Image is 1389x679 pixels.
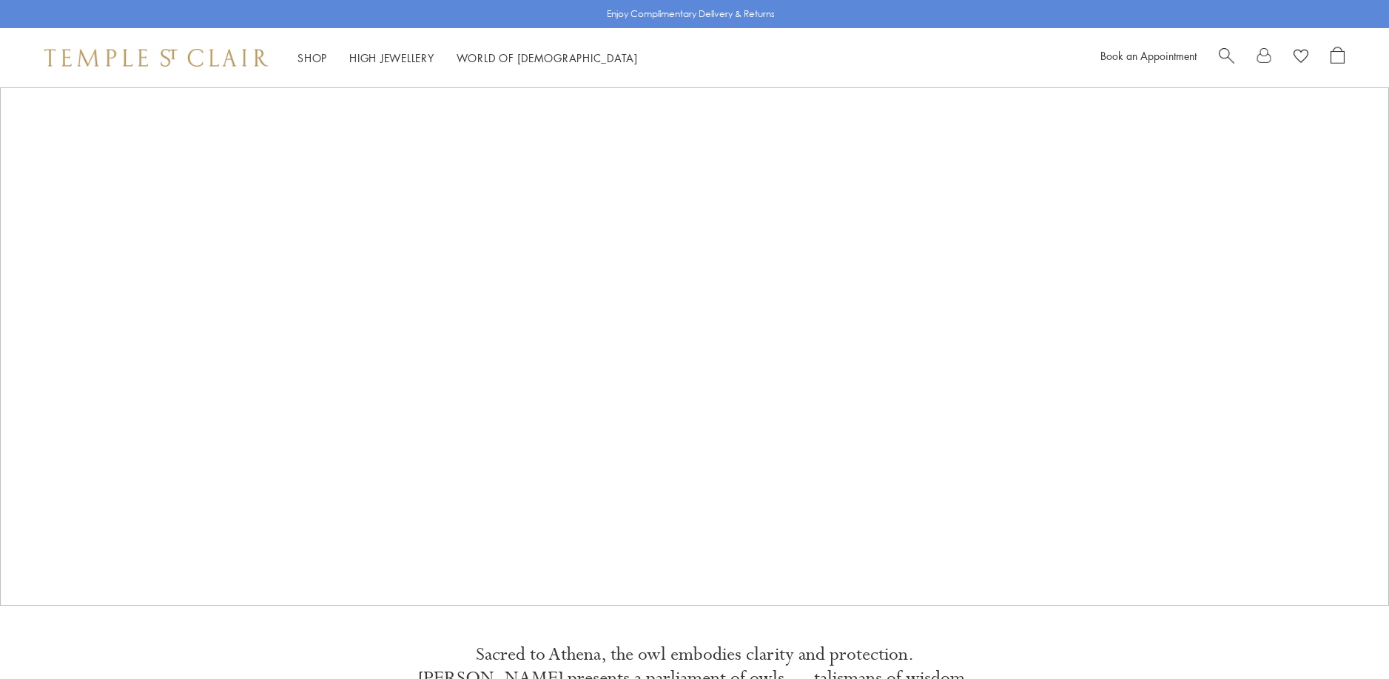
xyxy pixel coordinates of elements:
a: High JewelleryHigh Jewellery [349,50,434,65]
a: ShopShop [297,50,327,65]
nav: Main navigation [297,49,638,67]
a: Open Shopping Bag [1331,47,1345,69]
a: Search [1219,47,1234,69]
a: World of [DEMOGRAPHIC_DATA]World of [DEMOGRAPHIC_DATA] [457,50,638,65]
a: Book an Appointment [1100,48,1197,63]
iframe: Gorgias live chat messenger [1315,609,1374,664]
img: Temple St. Clair [44,49,268,67]
p: Enjoy Complimentary Delivery & Returns [607,7,775,21]
a: View Wishlist [1294,47,1308,69]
